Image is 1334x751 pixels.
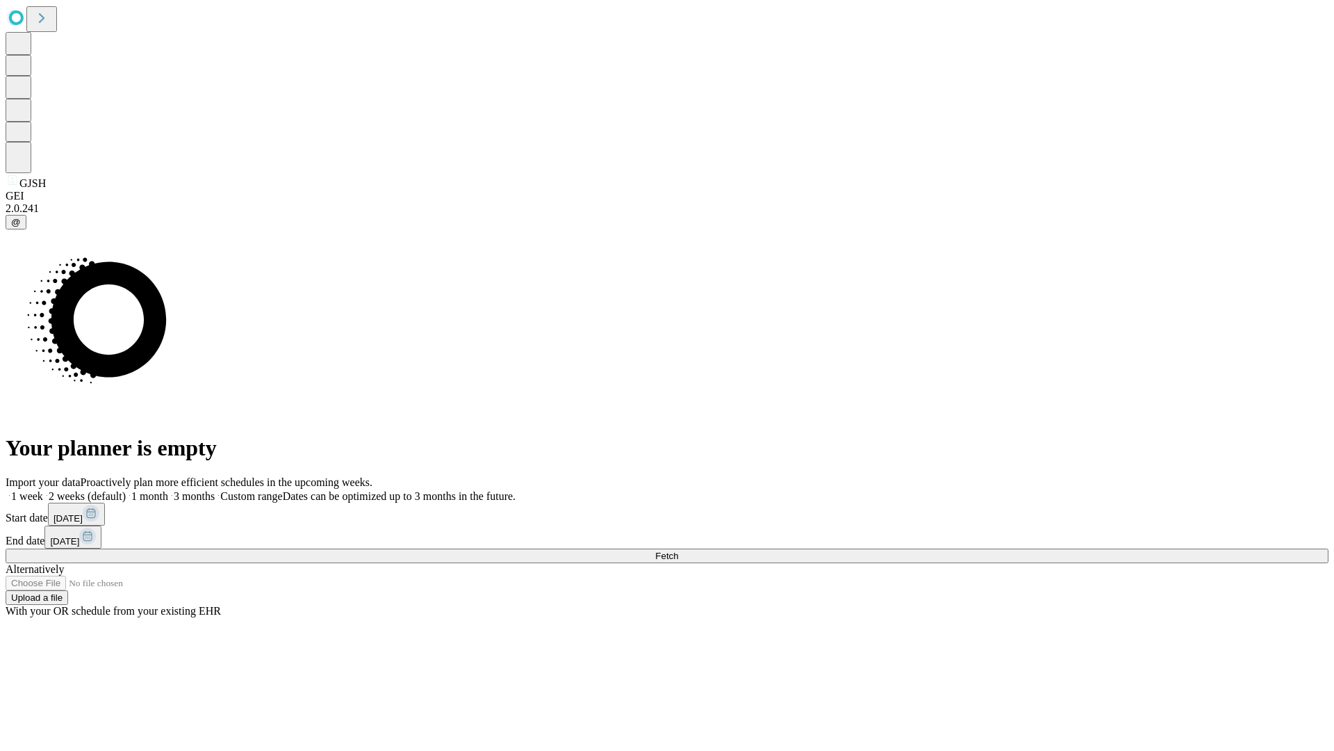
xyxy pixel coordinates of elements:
span: Proactively plan more efficient schedules in the upcoming weeks. [81,476,372,488]
div: GEI [6,190,1328,202]
span: Dates can be optimized up to 3 months in the future. [283,490,516,502]
span: With your OR schedule from your existing EHR [6,605,221,617]
div: 2.0.241 [6,202,1328,215]
span: 1 month [131,490,168,502]
span: 2 weeks (default) [49,490,126,502]
span: 3 months [174,490,215,502]
span: @ [11,217,21,227]
span: GJSH [19,177,46,189]
h1: Your planner is empty [6,435,1328,461]
span: [DATE] [50,536,79,547]
button: [DATE] [44,526,101,549]
button: [DATE] [48,503,105,526]
span: Fetch [655,551,678,561]
div: Start date [6,503,1328,526]
span: Import your data [6,476,81,488]
button: @ [6,215,26,229]
div: End date [6,526,1328,549]
button: Upload a file [6,590,68,605]
button: Fetch [6,549,1328,563]
span: [DATE] [53,513,83,524]
span: Custom range [220,490,282,502]
span: 1 week [11,490,43,502]
span: Alternatively [6,563,64,575]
